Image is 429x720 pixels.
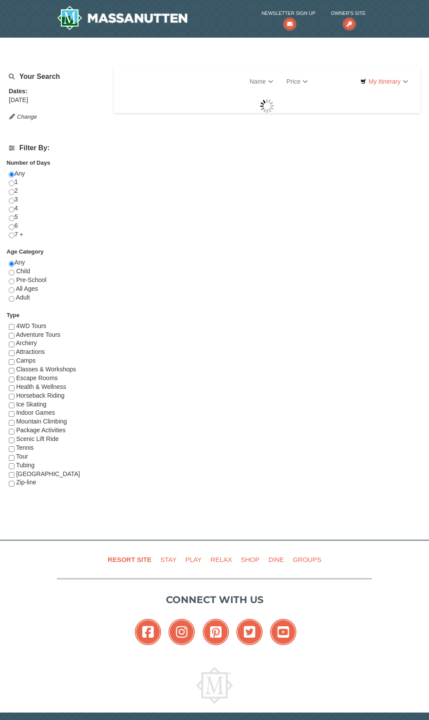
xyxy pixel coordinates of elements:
[16,401,46,408] span: Ice Skating
[104,550,155,569] a: Resort Site
[16,409,55,416] span: Indoor Games
[16,444,34,451] span: Tennis
[16,268,30,275] span: Child
[16,418,67,425] span: Mountain Climbing
[16,285,38,292] span: All Ages
[9,258,105,311] div: Any
[16,276,46,283] span: Pre-School
[16,322,46,329] span: 4WD Tours
[57,593,372,607] p: Connect with us
[16,427,66,434] span: Package Activities
[16,453,28,460] span: Tour
[16,374,58,381] span: Escape Rooms
[261,9,315,18] span: Newsletter Sign Up
[196,667,233,704] img: Massanutten Resort Logo
[157,550,180,569] a: Stay
[243,73,280,90] a: Name
[16,392,65,399] span: Horseback Riding
[9,73,105,81] h5: Your Search
[260,99,274,113] img: wait gif
[16,435,59,442] span: Scenic Lift Ride
[207,550,236,569] a: Relax
[280,73,314,90] a: Price
[16,348,45,355] span: Attractions
[16,331,60,338] span: Adventure Tours
[16,357,35,364] span: Camps
[355,75,414,88] a: My Itinerary
[16,470,80,477] span: [GEOGRAPHIC_DATA]
[237,550,263,569] a: Shop
[9,88,28,95] strong: Dates:
[7,248,44,255] strong: Age Category
[9,144,105,152] h4: Filter By:
[261,9,315,27] a: Newsletter Sign Up
[289,550,325,569] a: Groups
[331,9,366,27] a: Owner's Site
[182,550,205,569] a: Play
[7,159,50,166] strong: Number of Days
[331,9,366,18] span: Owner's Site
[7,312,19,318] strong: Type
[16,479,36,486] span: Zip-line
[57,6,187,30] img: Massanutten Resort Logo
[16,366,76,373] span: Classes & Workshops
[16,383,66,390] span: Health & Wellness
[16,339,37,346] span: Archery
[9,169,105,248] div: Any 1 2 3 4 5 6 7 +
[265,550,288,569] a: Dine
[9,112,38,122] button: Change
[57,6,187,30] a: Massanutten Resort
[16,462,35,469] span: Tubing
[9,96,105,105] div: [DATE]
[16,294,30,301] span: Adult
